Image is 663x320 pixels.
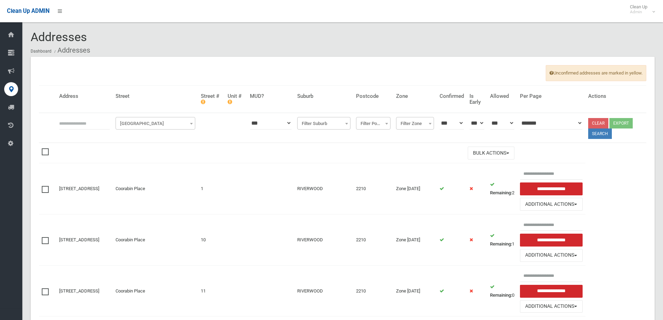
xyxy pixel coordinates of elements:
[588,118,608,128] a: Clear
[198,265,225,317] td: 11
[398,119,432,128] span: Filter Zone
[358,119,389,128] span: Filter Postcode
[113,214,198,266] td: Coorabin Place
[53,44,90,57] li: Addresses
[520,249,583,262] button: Additional Actions
[588,128,612,139] button: Search
[59,186,99,191] a: [STREET_ADDRESS]
[393,214,437,266] td: Zone [DATE]
[588,93,644,99] h4: Actions
[626,4,654,15] span: Clean Up
[396,117,434,130] span: Filter Zone
[294,265,353,317] td: RIVERWOOD
[469,93,484,105] h4: Is Early
[487,265,517,317] td: 0
[116,117,195,130] span: Filter Street
[116,93,195,99] h4: Street
[198,163,225,214] td: 1
[468,147,514,159] button: Bulk Actions
[297,117,350,130] span: Filter Suburb
[356,93,390,99] h4: Postcode
[490,241,512,247] strong: Remaining:
[630,9,647,15] small: Admin
[113,265,198,317] td: Coorabin Place
[353,214,393,266] td: 2210
[487,163,517,214] td: 2
[490,190,512,195] strong: Remaining:
[520,198,583,211] button: Additional Actions
[393,265,437,317] td: Zone [DATE]
[117,119,194,128] span: Filter Street
[520,93,583,99] h4: Per Page
[250,93,292,99] h4: MUD?
[7,8,49,14] span: Clean Up ADMIN
[294,214,353,266] td: RIVERWOOD
[393,163,437,214] td: Zone [DATE]
[356,117,390,130] span: Filter Postcode
[59,237,99,242] a: [STREET_ADDRESS]
[31,30,87,44] span: Addresses
[294,163,353,214] td: RIVERWOOD
[113,163,198,214] td: Coorabin Place
[299,119,349,128] span: Filter Suburb
[297,93,350,99] h4: Suburb
[353,265,393,317] td: 2210
[396,93,434,99] h4: Zone
[520,300,583,313] button: Additional Actions
[490,93,514,99] h4: Allowed
[490,292,512,298] strong: Remaining:
[546,65,646,81] span: Unconfirmed addresses are marked in yellow.
[487,214,517,266] td: 1
[59,288,99,294] a: [STREET_ADDRESS]
[198,214,225,266] td: 10
[440,93,464,99] h4: Confirmed
[201,93,222,105] h4: Street #
[31,49,52,54] a: Dashboard
[609,118,633,128] button: Export
[228,93,244,105] h4: Unit #
[353,163,393,214] td: 2210
[59,93,110,99] h4: Address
